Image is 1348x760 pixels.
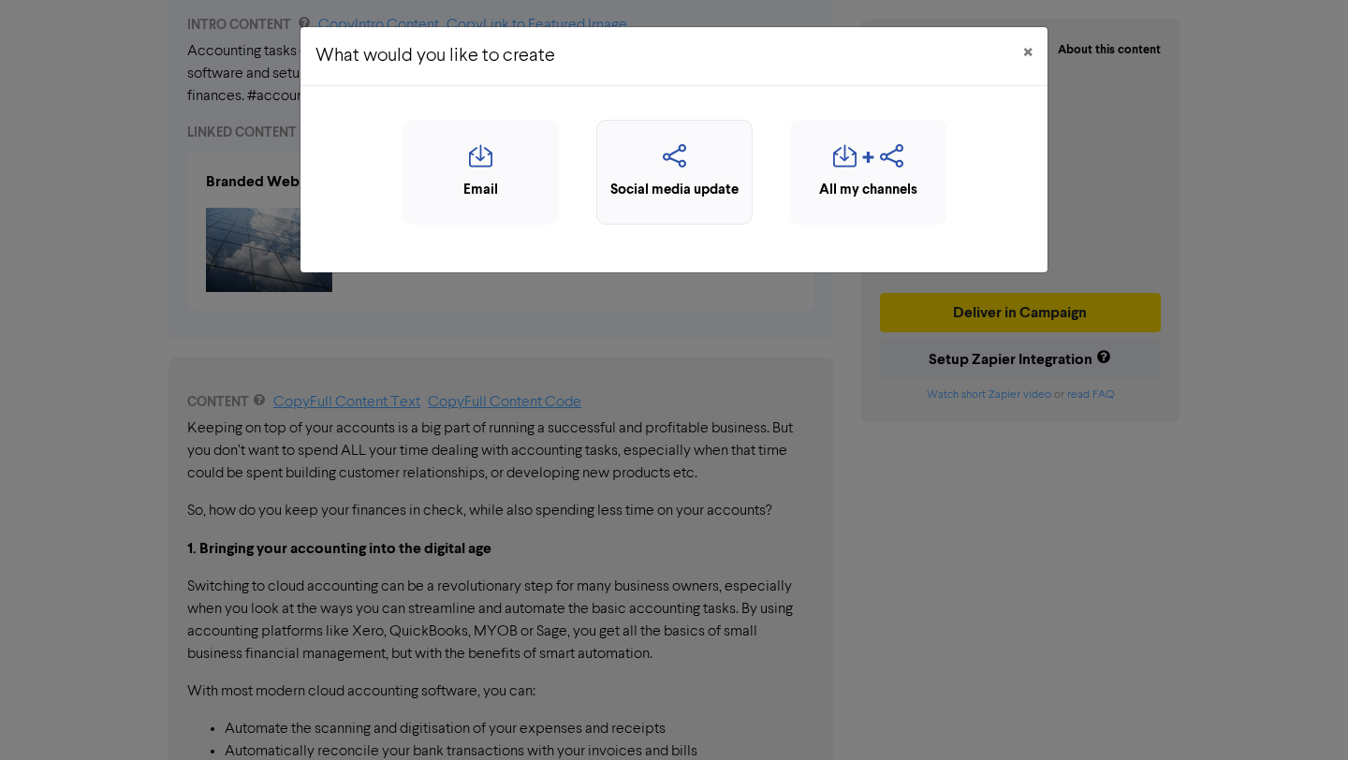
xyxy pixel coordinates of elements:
[315,42,555,70] h5: What would you like to create
[607,180,742,201] div: Social media update
[413,180,549,201] div: Email
[1008,27,1048,80] button: Close
[800,180,936,201] div: All my channels
[1023,39,1033,67] span: ×
[1254,670,1348,760] iframe: Chat Widget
